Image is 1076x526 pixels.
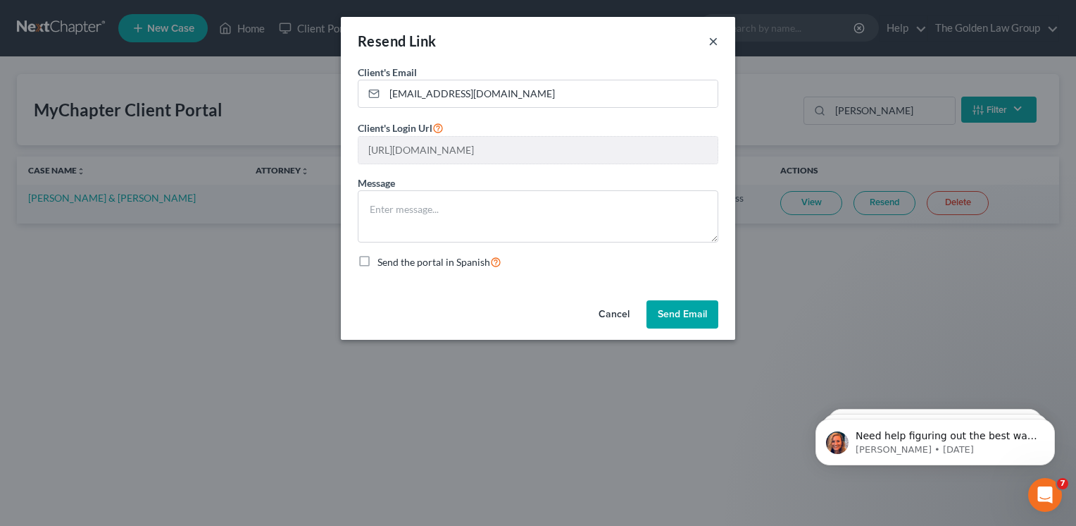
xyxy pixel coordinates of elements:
[358,31,436,51] div: Resend Link
[384,80,718,107] input: Enter email...
[358,66,417,78] span: Client's Email
[708,32,718,49] button: ×
[794,389,1076,488] iframe: Intercom notifications message
[587,300,641,329] button: Cancel
[1057,478,1068,489] span: 7
[358,119,444,136] label: Client's Login Url
[1028,478,1062,512] iframe: Intercom live chat
[358,137,718,164] input: --
[358,176,395,190] label: Message
[377,256,490,268] span: Send the portal in Spanish
[646,300,718,329] button: Send Email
